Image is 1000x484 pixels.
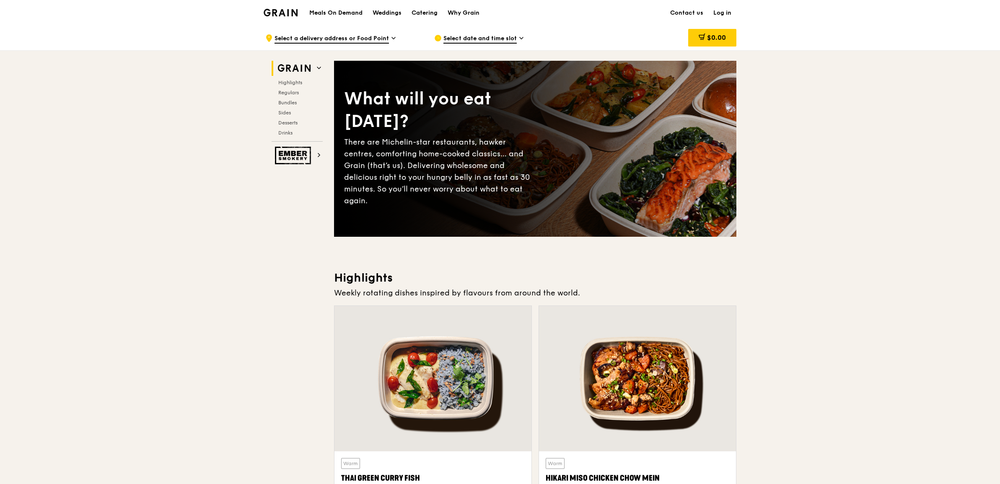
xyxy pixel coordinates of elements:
[278,130,293,136] span: Drinks
[341,472,525,484] div: Thai Green Curry Fish
[278,110,291,116] span: Sides
[546,472,729,484] div: Hikari Miso Chicken Chow Mein
[443,34,517,44] span: Select date and time slot
[412,0,438,26] div: Catering
[278,120,298,126] span: Desserts
[264,9,298,16] img: Grain
[443,0,484,26] a: Why Grain
[707,34,726,41] span: $0.00
[278,80,302,85] span: Highlights
[278,90,299,96] span: Regulars
[344,88,535,133] div: What will you eat [DATE]?
[344,136,535,207] div: There are Michelin-star restaurants, hawker centres, comforting home-cooked classics… and Grain (...
[309,9,363,17] h1: Meals On Demand
[341,458,360,469] div: Warm
[665,0,708,26] a: Contact us
[275,34,389,44] span: Select a delivery address or Food Point
[546,458,565,469] div: Warm
[275,61,313,76] img: Grain web logo
[708,0,736,26] a: Log in
[368,0,407,26] a: Weddings
[278,100,297,106] span: Bundles
[334,287,736,299] div: Weekly rotating dishes inspired by flavours from around the world.
[334,270,736,285] h3: Highlights
[275,147,313,164] img: Ember Smokery web logo
[407,0,443,26] a: Catering
[373,0,402,26] div: Weddings
[448,0,479,26] div: Why Grain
